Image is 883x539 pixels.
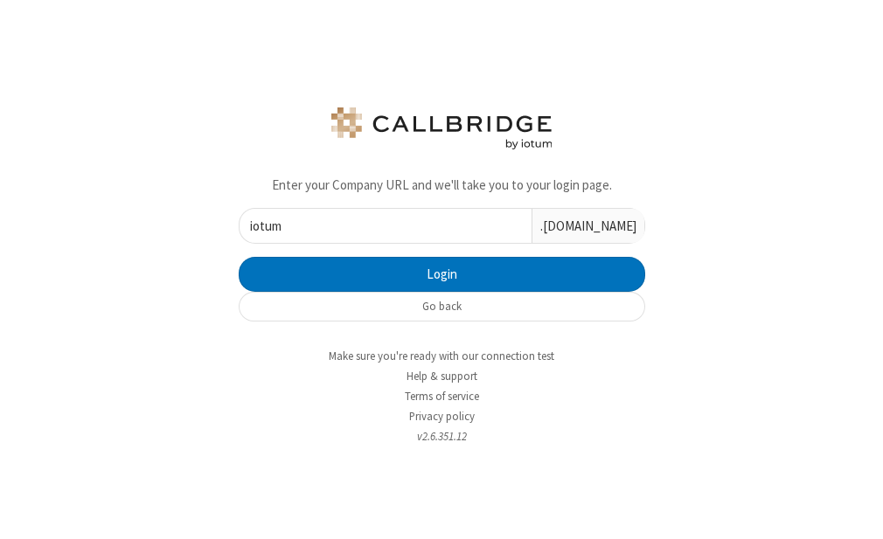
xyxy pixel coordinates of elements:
button: Login [239,257,645,292]
button: Go back [239,292,645,321]
a: Terms of service [405,389,479,404]
a: Make sure you're ready with our connection test [329,349,554,363]
a: Privacy policy [409,409,475,424]
div: .[DOMAIN_NAME] [532,209,644,243]
a: Help & support [407,369,477,384]
li: v2.6.351.12 [226,428,658,445]
img: logo.png [328,107,555,149]
input: eg. my-company-name [240,209,532,243]
p: Enter your Company URL and we'll take you to your login page. [239,176,645,196]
